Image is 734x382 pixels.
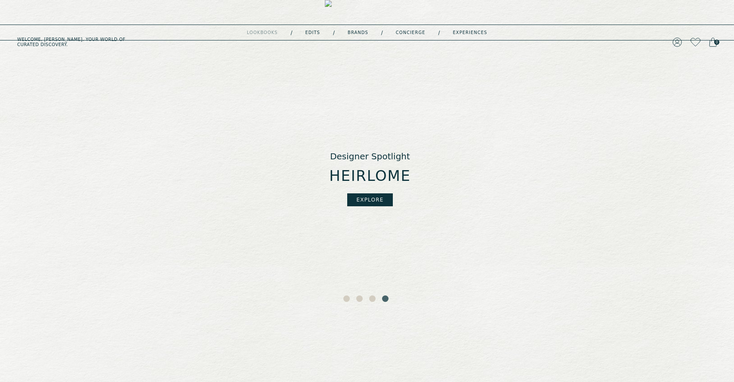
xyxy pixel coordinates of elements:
button: 3 [369,295,378,304]
a: Brands [348,31,368,35]
button: EXPLORE [347,193,392,206]
div: / [333,29,335,36]
button: 4 [382,295,391,304]
div: / [438,29,440,36]
h5: Welcome, [PERSON_NAME] . Your world of curated discovery. [17,37,227,47]
h3: heirlome [329,166,411,186]
button: 2 [356,295,365,304]
a: Edits [305,31,320,35]
a: lookbooks [247,31,278,35]
a: 0 [709,36,717,48]
p: Designer Spotlight [330,150,410,162]
a: experiences [453,31,487,35]
a: concierge [396,31,426,35]
span: 0 [714,40,719,45]
div: / [381,29,383,36]
div: / [290,29,292,36]
button: 1 [343,295,352,304]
